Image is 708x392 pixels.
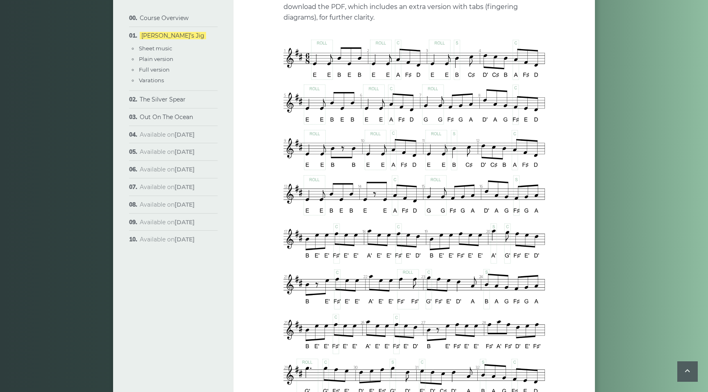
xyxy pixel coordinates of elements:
a: Out On The Ocean [140,113,193,121]
span: Available on [140,219,195,226]
strong: [DATE] [175,236,195,243]
a: The Silver Spear [140,96,186,103]
strong: [DATE] [175,131,195,138]
a: Plain version [139,56,173,62]
a: Sheet music [139,45,172,52]
a: Varations [139,77,164,83]
span: Available on [140,148,195,155]
span: Available on [140,236,195,243]
strong: [DATE] [175,148,195,155]
strong: [DATE] [175,166,195,173]
a: Full version [139,66,170,73]
a: [PERSON_NAME]’s Jig [140,32,206,39]
span: Available on [140,166,195,173]
strong: [DATE] [175,201,195,208]
a: Course Overview [140,14,188,22]
strong: [DATE] [175,219,195,226]
strong: [DATE] [175,183,195,191]
span: Available on [140,201,195,208]
span: Available on [140,131,195,138]
span: Available on [140,183,195,191]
